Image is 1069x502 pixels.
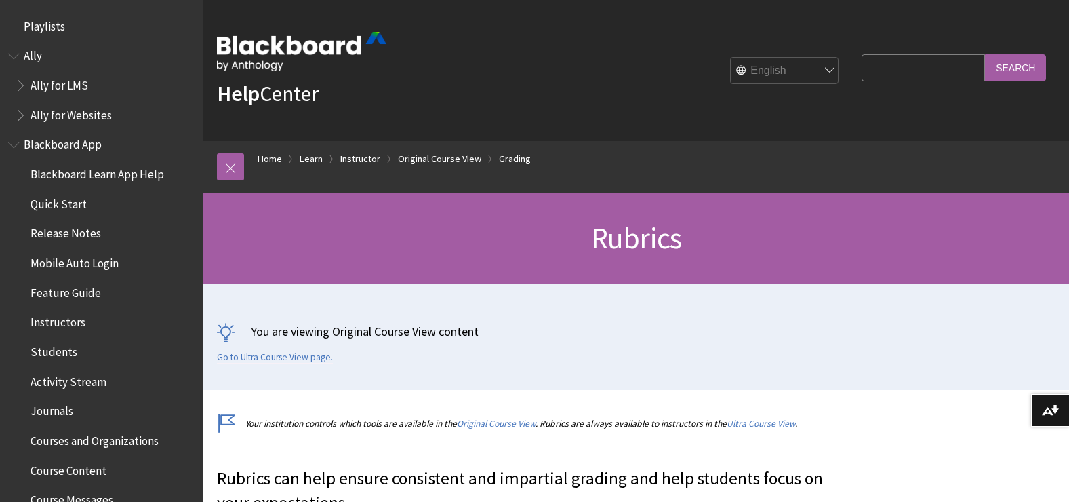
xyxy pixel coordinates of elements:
[258,151,282,168] a: Home
[217,80,319,107] a: HelpCenter
[591,219,681,256] span: Rubrics
[731,58,839,85] select: Site Language Selector
[31,74,88,92] span: Ally for LMS
[398,151,481,168] a: Original Course View
[31,429,159,448] span: Courses and Organizations
[457,418,536,429] a: Original Course View
[31,223,101,241] span: Release Notes
[24,15,65,33] span: Playlists
[217,351,333,364] a: Go to Ultra Course View page.
[217,417,855,430] p: Your institution controls which tools are available in the . Rubrics are always available to inst...
[24,45,42,63] span: Ally
[727,418,795,429] a: Ultra Course View
[31,400,73,419] span: Journals
[31,370,106,389] span: Activity Stream
[31,311,85,330] span: Instructors
[300,151,323,168] a: Learn
[217,323,1055,340] p: You are viewing Original Course View content
[217,32,386,71] img: Blackboard by Anthology
[31,104,112,122] span: Ally for Websites
[8,15,195,38] nav: Book outline for Playlists
[31,459,106,478] span: Course Content
[31,282,101,300] span: Feature Guide
[499,151,531,168] a: Grading
[985,54,1046,81] input: Search
[31,163,164,181] span: Blackboard Learn App Help
[31,252,119,270] span: Mobile Auto Login
[340,151,380,168] a: Instructor
[217,80,260,107] strong: Help
[8,45,195,127] nav: Book outline for Anthology Ally Help
[24,134,102,152] span: Blackboard App
[31,193,87,211] span: Quick Start
[31,341,77,359] span: Students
